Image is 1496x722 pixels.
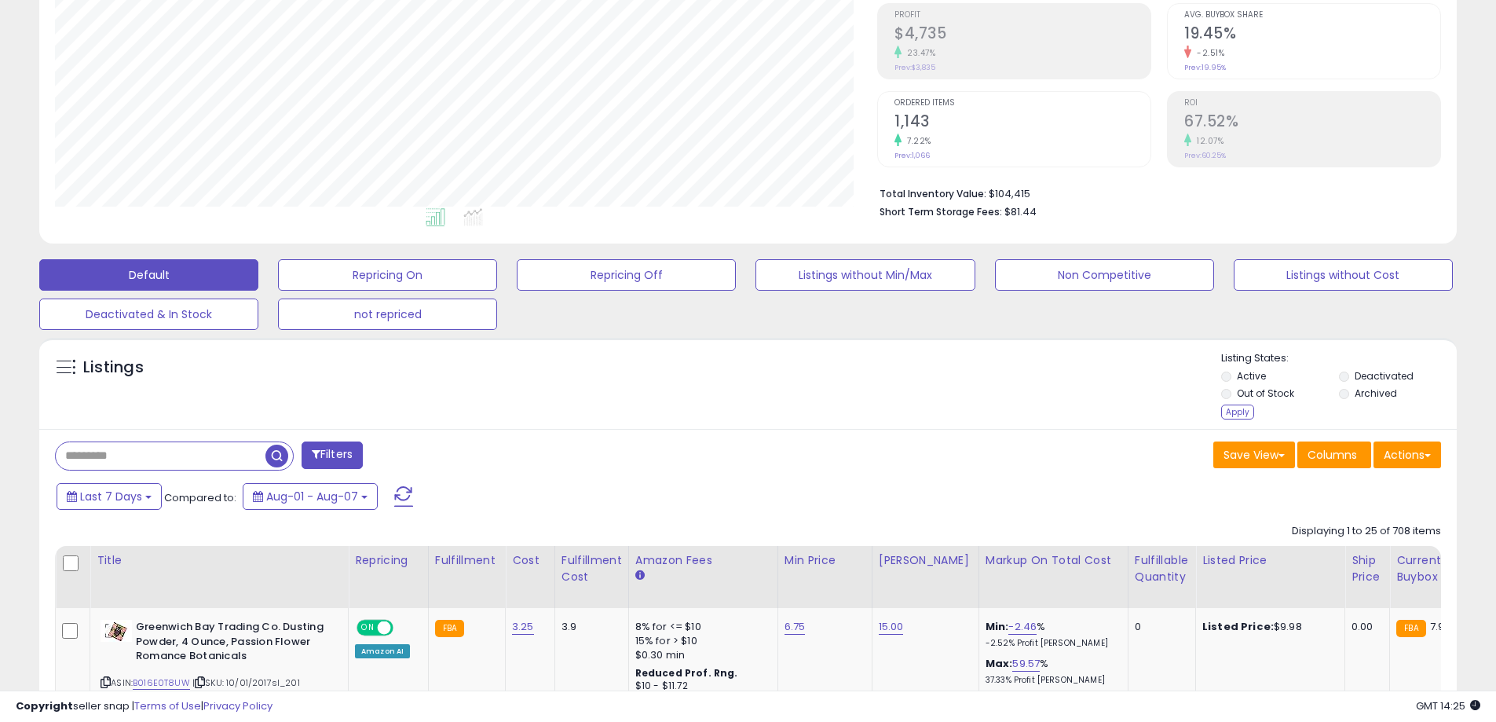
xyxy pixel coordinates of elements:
[97,552,342,569] div: Title
[785,552,865,569] div: Min Price
[1191,47,1224,59] small: -2.51%
[986,638,1116,649] p: -2.52% Profit [PERSON_NAME]
[278,259,497,291] button: Repricing On
[1355,387,1397,400] label: Archived
[1184,112,1440,134] h2: 67.52%
[512,552,548,569] div: Cost
[635,634,766,648] div: 15% for > $10
[1184,24,1440,46] h2: 19.45%
[561,620,616,634] div: 3.9
[16,698,73,713] strong: Copyright
[80,489,142,504] span: Last 7 Days
[785,619,806,635] a: 6.75
[880,187,986,200] b: Total Inventory Value:
[1221,351,1457,366] p: Listing States:
[894,151,930,160] small: Prev: 1,066
[83,357,144,379] h5: Listings
[435,552,499,569] div: Fulfillment
[1184,99,1440,108] span: ROI
[136,620,327,668] b: Greenwich Bay Trading Co. Dusting Powder, 4 Ounce, Passion Flower Romance Botanicals
[986,656,1013,671] b: Max:
[561,552,622,585] div: Fulfillment Cost
[435,620,464,637] small: FBA
[1430,619,1451,634] span: 7.95
[1184,63,1226,72] small: Prev: 19.95%
[1012,656,1040,672] a: 59.57
[986,552,1121,569] div: Markup on Total Cost
[1184,151,1226,160] small: Prev: 60.25%
[1135,620,1183,634] div: 0
[57,483,162,510] button: Last 7 Days
[1237,369,1266,383] label: Active
[1237,387,1294,400] label: Out of Stock
[517,259,736,291] button: Repricing Off
[1308,447,1357,463] span: Columns
[1396,620,1425,637] small: FBA
[1135,552,1189,585] div: Fulfillable Quantity
[1184,11,1440,20] span: Avg. Buybox Share
[635,620,766,634] div: 8% for <= $10
[1297,442,1371,468] button: Columns
[1352,620,1377,634] div: 0.00
[1191,135,1224,147] small: 12.07%
[278,299,497,330] button: not repriced
[1352,552,1383,585] div: Ship Price
[1004,204,1037,219] span: $81.44
[1234,259,1453,291] button: Listings without Cost
[635,552,771,569] div: Amazon Fees
[635,666,738,680] b: Reduced Prof. Rng.
[902,135,931,147] small: 7.22%
[1373,442,1441,468] button: Actions
[879,552,972,569] div: [PERSON_NAME]
[995,259,1214,291] button: Non Competitive
[894,63,935,72] small: Prev: $3,835
[1202,620,1333,634] div: $9.98
[1221,405,1254,420] div: Apply
[1202,552,1338,569] div: Listed Price
[986,619,1009,634] b: Min:
[101,620,132,642] img: 511o8YZ0iLL._SL40_.jpg
[1292,524,1441,539] div: Displaying 1 to 25 of 708 items
[302,442,363,469] button: Filters
[902,47,935,59] small: 23.47%
[391,621,416,635] span: OFF
[355,644,410,658] div: Amazon AI
[880,183,1429,202] li: $104,415
[986,620,1116,649] div: %
[1355,369,1414,383] label: Deactivated
[894,11,1150,20] span: Profit
[894,112,1150,134] h2: 1,143
[243,483,378,510] button: Aug-01 - Aug-07
[1213,442,1295,468] button: Save View
[355,552,422,569] div: Repricing
[39,299,258,330] button: Deactivated & In Stock
[978,546,1128,608] th: The percentage added to the cost of goods (COGS) that forms the calculator for Min & Max prices.
[39,259,258,291] button: Default
[880,205,1002,218] b: Short Term Storage Fees:
[755,259,975,291] button: Listings without Min/Max
[894,99,1150,108] span: Ordered Items
[358,621,378,635] span: ON
[1008,619,1037,635] a: -2.46
[1396,552,1477,585] div: Current Buybox Price
[894,24,1150,46] h2: $4,735
[512,619,534,635] a: 3.25
[1416,698,1480,713] span: 2025-08-15 14:25 GMT
[266,489,358,504] span: Aug-01 - Aug-07
[164,490,236,505] span: Compared to:
[203,698,272,713] a: Privacy Policy
[134,698,201,713] a: Terms of Use
[1202,619,1274,634] b: Listed Price:
[986,657,1116,686] div: %
[635,648,766,662] div: $0.30 min
[16,699,272,714] div: seller snap | |
[635,569,645,583] small: Amazon Fees.
[879,619,904,635] a: 15.00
